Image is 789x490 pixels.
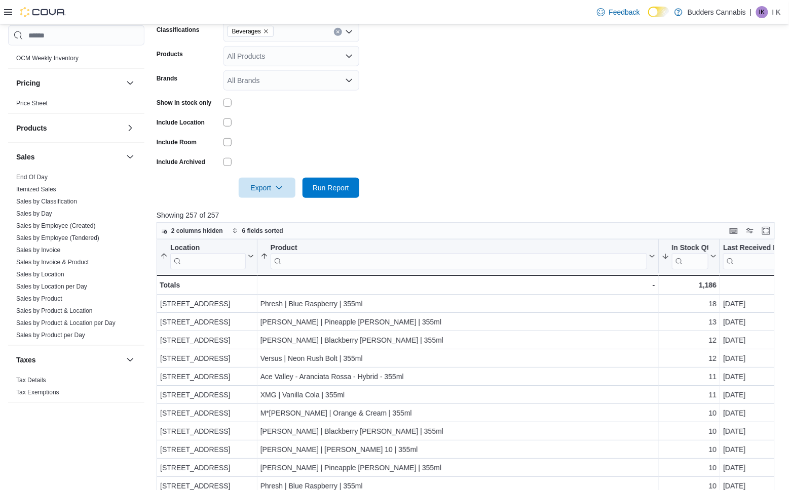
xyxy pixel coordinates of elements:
[124,77,136,89] button: Pricing
[756,6,768,18] div: I K
[170,243,246,253] div: Location
[260,298,655,310] div: Phresh | Blue Raspberry | 355ml
[16,377,46,384] a: Tax Details
[772,6,781,18] p: I K
[160,407,254,420] div: [STREET_ADDRESS]
[160,444,254,456] div: [STREET_ADDRESS]
[16,78,40,88] h3: Pricing
[8,97,144,113] div: Pricing
[671,243,708,253] div: In Stock Qty
[260,353,655,365] div: Versus | Neon Rush Bolt | 355ml
[160,316,254,329] div: [STREET_ADDRESS]
[609,7,640,17] span: Feedback
[8,171,144,345] div: Sales
[313,183,349,193] span: Run Report
[661,444,717,456] div: 10
[160,243,254,269] button: Location
[270,243,647,269] div: Product
[260,316,655,329] div: [PERSON_NAME] | Pineapple [PERSON_NAME] | 355ml
[16,152,122,162] button: Sales
[232,26,261,36] span: Beverages
[260,279,655,291] div: -
[157,158,205,166] label: Include Archived
[124,151,136,163] button: Sales
[16,259,89,266] a: Sales by Invoice & Product
[157,26,200,34] label: Classifications
[157,225,227,237] button: 2 columns hidden
[750,6,752,18] p: |
[157,99,212,107] label: Show in stock only
[661,298,717,310] div: 18
[661,316,717,329] div: 13
[228,26,274,37] span: Beverages
[16,210,52,217] a: Sales by Day
[16,174,48,181] a: End Of Day
[124,354,136,366] button: Taxes
[16,271,64,278] a: Sales by Location
[661,335,717,347] div: 12
[270,243,647,253] div: Product
[723,243,784,269] div: Last Received Date
[260,407,655,420] div: M*[PERSON_NAME] | Orange & Cream | 355ml
[303,178,359,198] button: Run Report
[260,426,655,438] div: [PERSON_NAME] | Blackberry [PERSON_NAME] | 355ml
[760,225,772,237] button: Enter fullscreen
[661,407,717,420] div: 10
[260,444,655,456] div: [PERSON_NAME] | [PERSON_NAME] 10 | 355ml
[245,178,289,198] span: Export
[260,243,655,269] button: Product
[16,55,79,62] a: OCM Weekly Inventory
[157,74,177,83] label: Brands
[124,122,136,134] button: Products
[157,118,205,127] label: Include Location
[661,426,717,438] div: 10
[157,210,781,220] p: Showing 257 of 257
[16,222,96,229] a: Sales by Employee (Created)
[228,225,287,237] button: 6 fields sorted
[16,355,122,365] button: Taxes
[157,138,197,146] label: Include Room
[16,319,116,326] a: Sales by Product & Location per Day
[16,123,47,133] h3: Products
[8,52,144,68] div: OCM
[263,28,269,34] button: Remove Beverages from selection in this group
[16,247,60,254] a: Sales by Invoice
[260,371,655,383] div: Ace Valley - Aranciata Rossa - Hybrid - 355ml
[16,78,122,88] button: Pricing
[671,243,708,269] div: In Stock Qty
[160,426,254,438] div: [STREET_ADDRESS]
[160,353,254,365] div: [STREET_ADDRESS]
[170,243,246,269] div: Location
[16,123,122,133] button: Products
[16,198,77,205] a: Sales by Classification
[16,152,35,162] h3: Sales
[661,389,717,401] div: 11
[20,7,66,17] img: Cova
[160,279,254,291] div: Totals
[242,227,283,235] span: 6 fields sorted
[16,355,36,365] h3: Taxes
[160,371,254,383] div: [STREET_ADDRESS]
[648,7,669,17] input: Dark Mode
[661,279,717,291] div: 1,186
[334,28,342,36] button: Clear input
[661,462,717,474] div: 10
[661,353,717,365] div: 12
[260,335,655,347] div: [PERSON_NAME] | Blackberry [PERSON_NAME] | 355ml
[688,6,746,18] p: Budders Cannabis
[759,6,765,18] span: IK
[8,374,144,402] div: Taxes
[16,389,59,396] a: Tax Exemptions
[728,225,740,237] button: Keyboard shortcuts
[661,371,717,383] div: 11
[160,462,254,474] div: [STREET_ADDRESS]
[16,234,99,241] a: Sales by Employee (Tendered)
[16,332,85,339] a: Sales by Product per Day
[171,227,223,235] span: 2 columns hidden
[160,335,254,347] div: [STREET_ADDRESS]
[16,100,48,107] a: Price Sheet
[239,178,295,198] button: Export
[723,243,784,253] div: Last Received Date
[16,186,56,193] a: Itemized Sales
[16,283,87,290] a: Sales by Location per Day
